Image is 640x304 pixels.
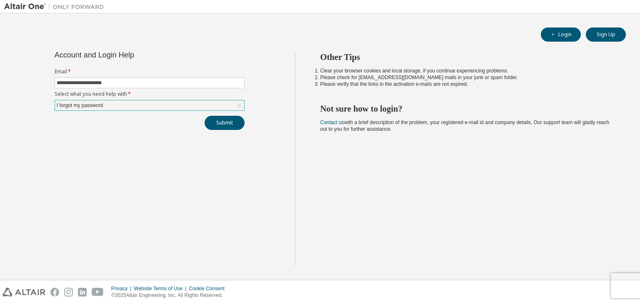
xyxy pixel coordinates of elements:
[189,285,229,292] div: Cookie Consent
[92,288,104,297] img: youtube.svg
[320,81,611,87] li: Please verify that the links in the activation e-mails are not expired.
[320,103,611,114] h2: Not sure how to login?
[320,74,611,81] li: Please check for [EMAIL_ADDRESS][DOMAIN_NAME] mails in your junk or spam folder.
[55,68,245,75] label: Email
[111,292,230,299] p: © 2025 Altair Engineering, Inc. All Rights Reserved.
[4,2,108,11] img: Altair One
[320,52,611,62] h2: Other Tips
[205,116,245,130] button: Submit
[134,285,189,292] div: Website Terms of Use
[55,101,104,110] div: I forgot my password
[50,288,59,297] img: facebook.svg
[55,91,245,97] label: Select what you need help with
[2,288,45,297] img: altair_logo.svg
[111,285,134,292] div: Privacy
[55,100,244,110] div: I forgot my password
[320,67,611,74] li: Clear your browser cookies and local storage, if you continue experiencing problems.
[64,288,73,297] img: instagram.svg
[55,52,207,58] div: Account and Login Help
[320,120,344,125] a: Contact us
[78,288,87,297] img: linkedin.svg
[586,27,626,42] button: Sign Up
[541,27,581,42] button: Login
[320,120,610,132] span: with a brief description of the problem, your registered e-mail id and company details. Our suppo...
